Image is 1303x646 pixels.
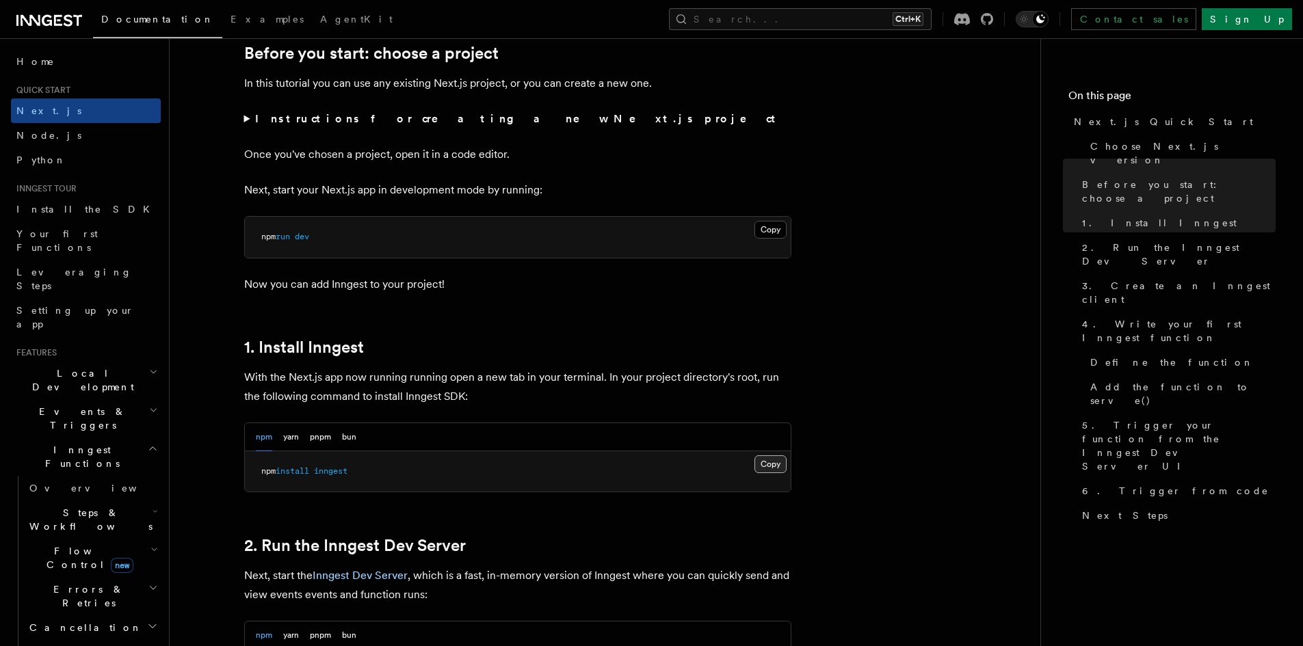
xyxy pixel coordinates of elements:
span: Events & Triggers [11,405,149,432]
span: 5. Trigger your function from the Inngest Dev Server UI [1082,418,1276,473]
a: Setting up your app [11,298,161,336]
span: Choose Next.js version [1090,139,1276,167]
a: 6. Trigger from code [1077,479,1276,503]
a: Next.js Quick Start [1068,109,1276,134]
span: 6. Trigger from code [1082,484,1269,498]
span: Flow Control [24,544,150,571]
p: Next, start your Next.js app in development mode by running: [244,180,791,200]
span: Define the function [1090,355,1254,369]
a: Choose Next.js version [1085,134,1276,172]
button: yarn [283,423,299,451]
a: Contact sales [1071,8,1196,30]
span: inngest [314,466,347,476]
p: Once you've chosen a project, open it in a code editor. [244,145,791,164]
a: 2. Run the Inngest Dev Server [244,536,466,555]
button: bun [342,423,356,451]
span: 4. Write your first Inngest function [1082,317,1276,345]
strong: Instructions for creating a new Next.js project [255,112,781,125]
span: Setting up your app [16,305,134,329]
span: Errors & Retries [24,582,148,610]
a: 5. Trigger your function from the Inngest Dev Server UI [1077,413,1276,479]
span: Inngest tour [11,183,77,194]
span: Next.js [16,105,81,116]
span: Quick start [11,85,70,96]
p: Next, start the , which is a fast, in-memory version of Inngest where you can quickly send and vi... [244,566,791,604]
a: AgentKit [312,4,401,37]
a: Python [11,148,161,172]
a: Before you start: choose a project [244,44,499,63]
button: npm [256,423,272,451]
span: Before you start: choose a project [1082,178,1276,205]
a: Sign Up [1202,8,1292,30]
a: Node.js [11,123,161,148]
a: Home [11,49,161,74]
span: Features [11,347,57,358]
p: In this tutorial you can use any existing Next.js project, or you can create a new one. [244,74,791,93]
a: 1. Install Inngest [1077,211,1276,235]
button: Local Development [11,361,161,399]
button: Events & Triggers [11,399,161,438]
button: Search...Ctrl+K [669,8,932,30]
a: Leveraging Steps [11,260,161,298]
p: With the Next.js app now running running open a new tab in your terminal. In your project directo... [244,368,791,406]
a: Define the function [1085,350,1276,375]
a: 1. Install Inngest [244,338,364,357]
span: new [111,558,133,573]
button: Flow Controlnew [24,539,161,577]
span: 1. Install Inngest [1082,216,1237,230]
span: Documentation [101,14,214,25]
span: dev [295,232,309,241]
a: Your first Functions [11,221,161,260]
span: Python [16,154,66,165]
button: Cancellation [24,615,161,640]
span: Home [16,55,55,68]
button: Inngest Functions [11,438,161,476]
span: 3. Create an Inngest client [1082,279,1276,306]
span: Next.js Quick Start [1074,115,1253,129]
a: Add the function to serve() [1085,375,1276,413]
span: run [276,232,290,241]
span: AgentKit [320,14,393,25]
span: Steps & Workflows [24,506,153,533]
a: 3. Create an Inngest client [1077,273,1276,312]
a: 4. Write your first Inngest function [1077,312,1276,350]
span: Cancellation [24,621,142,634]
button: Steps & Workflows [24,500,161,539]
a: 2. Run the Inngest Dev Server [1077,235,1276,273]
a: Next.js [11,98,161,123]
a: Examples [222,4,312,37]
span: Install the SDK [16,204,158,215]
p: Now you can add Inngest to your project! [244,275,791,294]
span: npm [261,232,276,241]
a: Documentation [93,4,222,38]
summary: Instructions for creating a new Next.js project [244,109,791,129]
span: Your first Functions [16,228,98,253]
span: Next Steps [1082,509,1168,522]
span: npm [261,466,276,476]
button: pnpm [310,423,331,451]
h4: On this page [1068,88,1276,109]
span: Local Development [11,366,149,394]
kbd: Ctrl+K [893,12,923,26]
span: Node.js [16,130,81,141]
button: Copy [754,221,787,239]
span: Overview [29,483,170,494]
a: Before you start: choose a project [1077,172,1276,211]
button: Toggle dark mode [1016,11,1049,27]
span: Inngest Functions [11,443,148,470]
span: Add the function to serve() [1090,380,1276,407]
button: Errors & Retries [24,577,161,615]
span: 2. Run the Inngest Dev Server [1082,241,1276,268]
span: Examples [231,14,304,25]
a: Next Steps [1077,503,1276,528]
a: Overview [24,476,161,500]
a: Inngest Dev Server [313,569,408,582]
a: Install the SDK [11,197,161,221]
button: Copy [754,455,787,473]
span: install [276,466,309,476]
span: Leveraging Steps [16,267,132,291]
